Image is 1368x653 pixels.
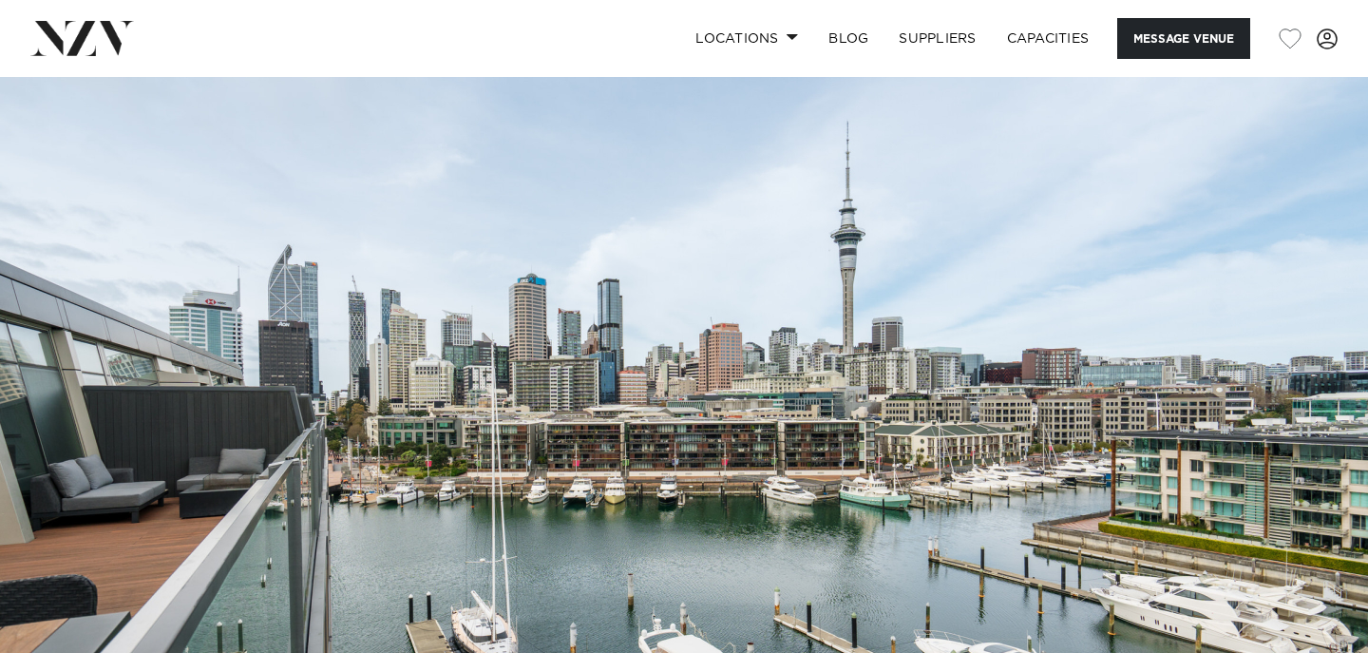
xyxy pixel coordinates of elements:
[813,18,883,59] a: BLOG
[992,18,1105,59] a: Capacities
[680,18,813,59] a: Locations
[883,18,991,59] a: SUPPLIERS
[30,21,134,55] img: nzv-logo.png
[1117,18,1250,59] button: Message Venue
